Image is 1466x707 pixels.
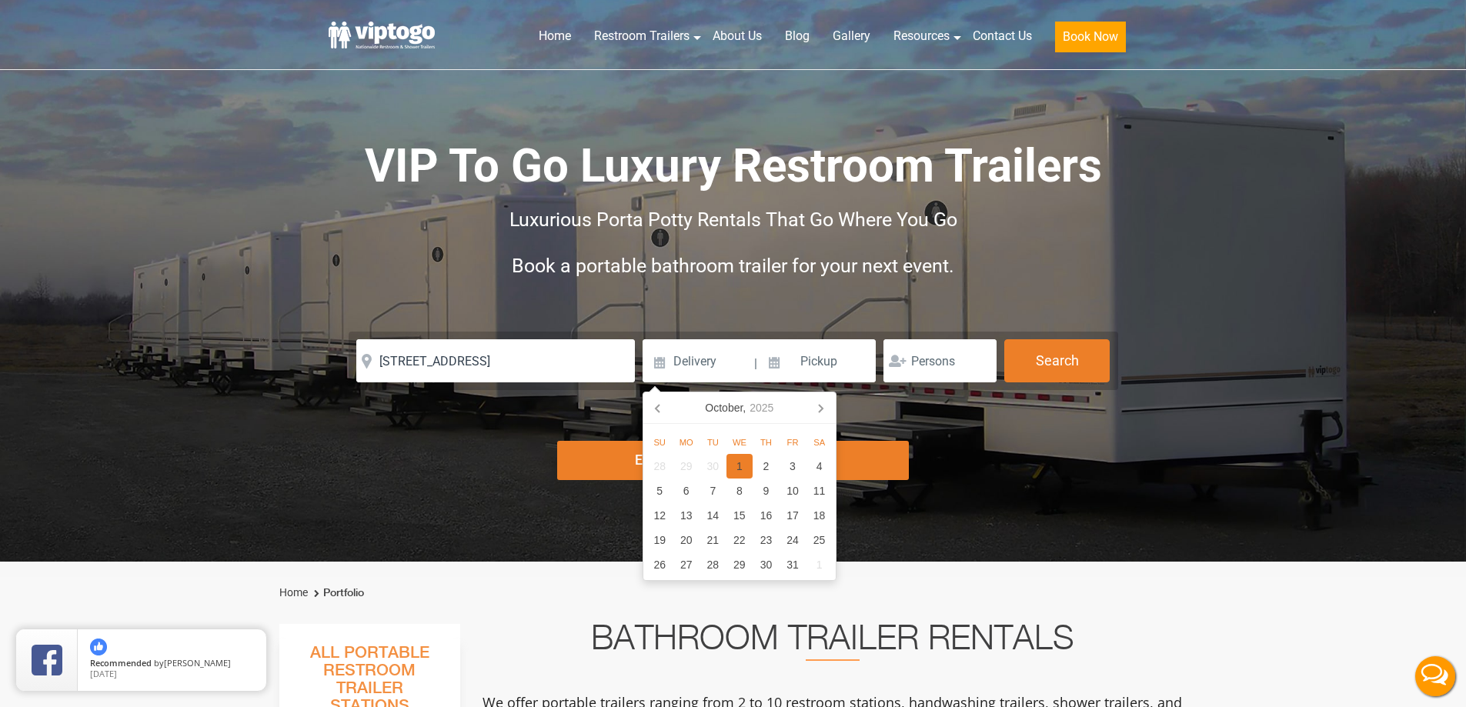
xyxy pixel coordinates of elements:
[821,19,882,53] a: Gallery
[1055,22,1126,52] button: Book Now
[646,479,673,503] div: 5
[754,339,757,389] span: |
[700,479,726,503] div: 7
[700,528,726,552] div: 21
[32,645,62,675] img: Review Rating
[726,503,753,528] div: 15
[961,19,1044,53] a: Contact Us
[780,479,806,503] div: 10
[700,552,726,577] div: 28
[806,528,833,552] div: 25
[806,503,833,528] div: 18
[699,395,780,420] div: October,
[673,503,700,528] div: 13
[164,657,231,669] span: [PERSON_NAME]
[700,503,726,528] div: 14
[753,454,780,479] div: 2
[90,668,117,679] span: [DATE]
[753,479,780,503] div: 9
[701,19,773,53] a: About Us
[509,208,957,231] span: Luxurious Porta Potty Rentals That Go Where You Go
[750,399,773,417] i: 2025
[726,552,753,577] div: 29
[753,433,780,452] div: Th
[90,657,152,669] span: Recommended
[1404,645,1466,707] button: Live Chat
[753,503,780,528] div: 16
[780,552,806,577] div: 31
[1044,19,1137,62] a: Book Now
[557,441,909,480] div: Explore Restroom Trailers
[646,552,673,577] div: 26
[806,454,833,479] div: 4
[780,454,806,479] div: 3
[643,339,753,382] input: Delivery
[583,19,701,53] a: Restroom Trailers
[773,19,821,53] a: Blog
[753,552,780,577] div: 30
[673,433,700,452] div: Mo
[90,659,254,669] span: by
[673,479,700,503] div: 6
[726,454,753,479] div: 1
[806,433,833,452] div: Sa
[279,586,308,599] a: Home
[481,624,1184,661] h2: Bathroom Trailer Rentals
[883,339,997,382] input: Persons
[700,454,726,479] div: 30
[806,552,833,577] div: 1
[806,479,833,503] div: 11
[673,552,700,577] div: 27
[882,19,961,53] a: Resources
[365,138,1102,193] span: VIP To Go Luxury Restroom Trailers
[780,503,806,528] div: 17
[646,454,673,479] div: 28
[356,339,635,382] input: Where do you need your restroom?
[780,528,806,552] div: 24
[726,479,753,503] div: 8
[673,528,700,552] div: 20
[726,433,753,452] div: We
[90,639,107,655] img: thumbs up icon
[310,584,364,602] li: Portfolio
[646,528,673,552] div: 19
[780,433,806,452] div: Fr
[760,339,877,382] input: Pickup
[673,454,700,479] div: 29
[646,433,673,452] div: Su
[700,433,726,452] div: Tu
[512,255,954,277] span: Book a portable bathroom trailer for your next event.
[753,528,780,552] div: 23
[726,528,753,552] div: 22
[527,19,583,53] a: Home
[646,503,673,528] div: 12
[1004,339,1110,382] button: Search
